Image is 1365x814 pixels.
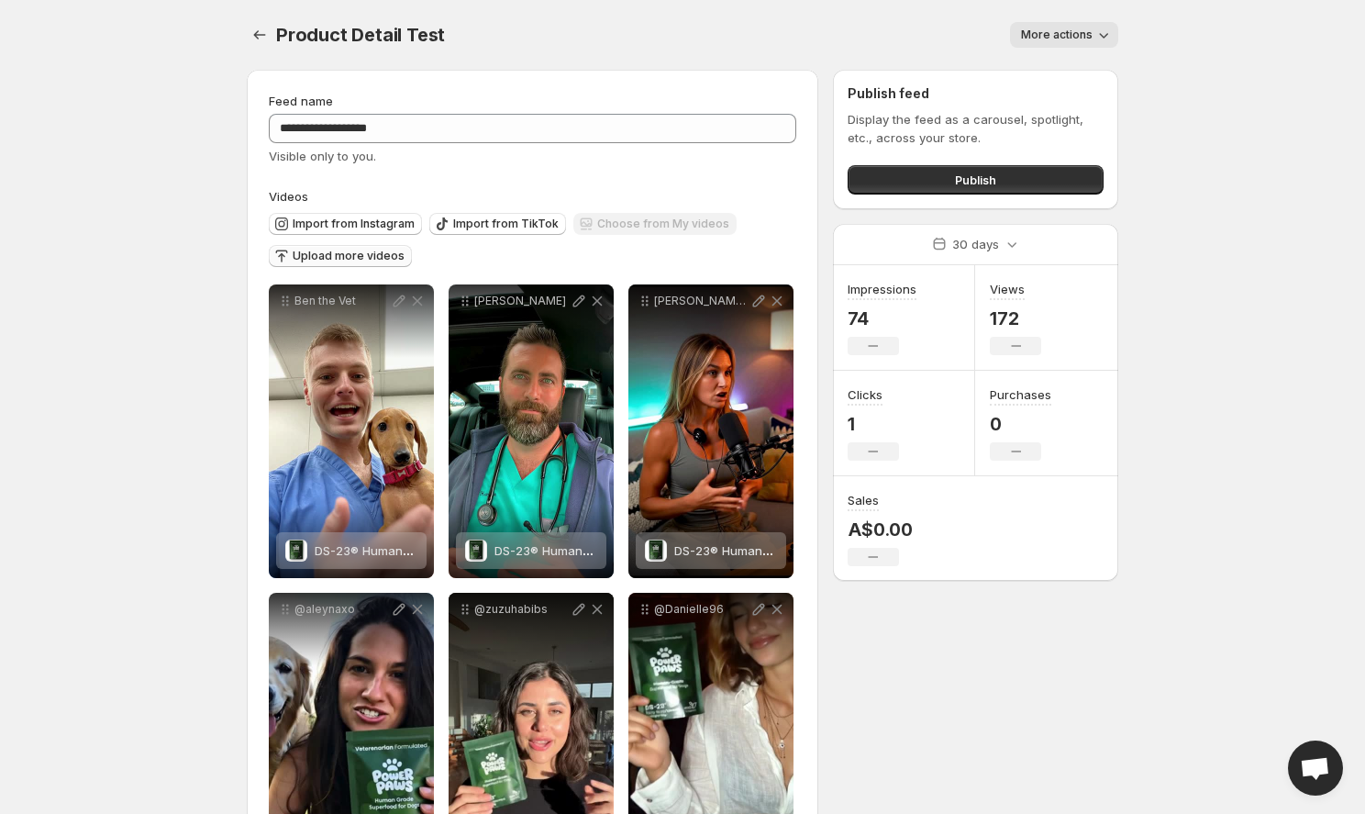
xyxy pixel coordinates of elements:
h3: Clicks [848,385,882,404]
h3: Impressions [848,280,916,298]
span: DS-23® Human-Grade Superfood for Dogs [494,543,741,558]
span: Product Detail Test [276,24,445,46]
button: More actions [1010,22,1118,48]
span: More actions [1021,28,1093,42]
p: @aleynaxo [294,602,390,617]
span: Import from TikTok [453,217,559,231]
span: Upload more videos [293,249,405,263]
button: Upload more videos [269,245,412,267]
p: Display the feed as a carousel, spotlight, etc., across your store. [848,110,1104,147]
h3: Sales [848,491,879,509]
img: DS-23® Human-Grade Superfood for Dogs [465,540,487,562]
span: Publish [955,171,996,189]
p: [PERSON_NAME] - Naturopathic Vet [654,294,749,308]
p: @zuzuhabibs [474,602,570,617]
p: @Danielle96 [654,602,749,617]
p: 172 [990,307,1041,329]
span: Visible only to you. [269,149,376,163]
div: Open chat [1288,741,1343,796]
span: Import from Instagram [293,217,415,231]
div: [PERSON_NAME] - Naturopathic VetDS-23® Human-Grade Superfood for DogsDS-23® Human-Grade Superfood... [628,284,793,578]
button: Settings [247,22,272,48]
p: 1 [848,413,899,435]
p: [PERSON_NAME] [474,294,570,308]
span: DS-23® Human-Grade Superfood for Dogs [315,543,561,558]
p: 30 days [952,235,999,253]
div: [PERSON_NAME]DS-23® Human-Grade Superfood for DogsDS-23® Human-Grade Superfood for Dogs [449,284,614,578]
span: Feed name [269,94,333,108]
img: DS-23® Human-Grade Superfood for Dogs [645,540,667,562]
h3: Purchases [990,385,1051,404]
span: DS-23® Human-Grade Superfood for Dogs [674,543,921,558]
button: Import from TikTok [429,213,566,235]
h2: Publish feed [848,84,1104,103]
p: 0 [990,413,1051,435]
span: Videos [269,189,308,204]
p: Ben the Vet [294,294,390,308]
p: A$0.00 [848,519,913,541]
button: Publish [848,165,1104,195]
div: Ben the VetDS-23® Human-Grade Superfood for DogsDS-23® Human-Grade Superfood for Dogs [269,284,434,578]
p: 74 [848,307,916,329]
h3: Views [990,280,1025,298]
button: Import from Instagram [269,213,422,235]
img: DS-23® Human-Grade Superfood for Dogs [285,540,307,562]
